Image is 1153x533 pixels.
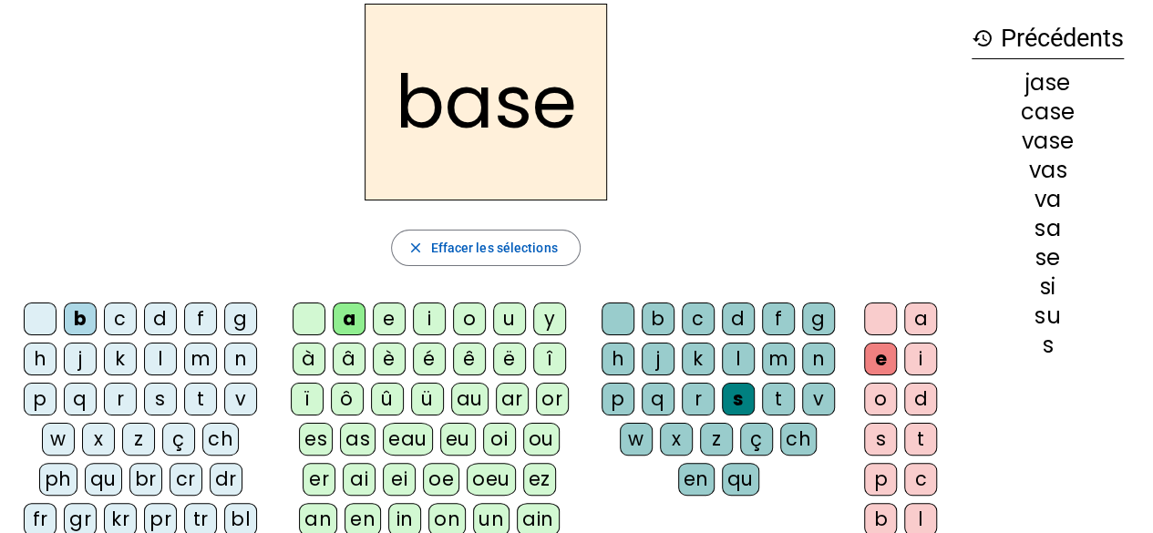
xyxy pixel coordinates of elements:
mat-icon: history [972,27,993,49]
div: a [333,302,365,335]
div: sa [972,218,1124,240]
div: eau [383,423,433,456]
div: cr [170,463,202,496]
div: eu [440,423,476,456]
div: i [904,343,937,375]
div: t [904,423,937,456]
div: u [493,302,526,335]
div: x [660,423,693,456]
div: p [24,383,57,415]
div: en [678,463,715,496]
div: vase [972,130,1124,152]
div: c [104,302,137,335]
div: g [224,302,257,335]
div: m [184,343,217,375]
div: î [533,343,566,375]
div: g [802,302,835,335]
div: s [144,383,177,415]
div: jase [972,72,1124,94]
div: n [224,343,257,375]
div: q [64,383,97,415]
div: à [293,343,325,375]
div: ei [383,463,416,496]
div: ch [780,423,817,456]
div: é [413,343,446,375]
div: f [184,302,217,335]
div: ez [523,463,556,496]
div: oeu [467,463,516,496]
div: d [904,383,937,415]
div: qu [85,463,122,496]
div: d [144,302,177,335]
div: ï [291,383,324,415]
div: e [864,343,897,375]
div: m [762,343,795,375]
div: h [602,343,634,375]
div: l [722,343,755,375]
div: k [682,343,715,375]
div: v [802,383,835,415]
div: dr [210,463,242,496]
div: p [602,383,634,415]
div: v [224,383,257,415]
div: l [144,343,177,375]
div: ë [493,343,526,375]
div: j [642,343,674,375]
div: e [373,302,406,335]
div: au [451,383,489,415]
div: y [533,302,566,335]
div: qu [722,463,759,496]
div: i [413,302,446,335]
div: b [64,302,97,335]
div: ai [343,463,376,496]
div: oi [483,423,516,456]
h2: base [365,4,607,200]
div: x [82,423,115,456]
div: f [762,302,795,335]
div: ph [39,463,77,496]
div: a [904,302,937,335]
div: o [864,383,897,415]
div: w [42,423,75,456]
div: ch [202,423,239,456]
div: t [184,383,217,415]
span: Effacer les sélections [430,237,557,259]
div: br [129,463,162,496]
div: ou [523,423,560,456]
div: è [373,343,406,375]
div: ç [162,423,195,456]
div: û [371,383,404,415]
div: z [122,423,155,456]
div: q [642,383,674,415]
div: b [642,302,674,335]
div: d [722,302,755,335]
div: ç [740,423,773,456]
div: ar [496,383,529,415]
div: s [722,383,755,415]
div: h [24,343,57,375]
div: oe [423,463,459,496]
div: t [762,383,795,415]
div: s [972,334,1124,356]
div: r [682,383,715,415]
div: se [972,247,1124,269]
div: ô [331,383,364,415]
div: ü [411,383,444,415]
div: or [536,383,569,415]
div: va [972,189,1124,210]
div: si [972,276,1124,298]
div: j [64,343,97,375]
div: as [340,423,376,456]
div: c [682,302,715,335]
div: w [620,423,653,456]
div: p [864,463,897,496]
div: c [904,463,937,496]
div: k [104,343,137,375]
mat-icon: close [407,240,423,256]
h3: Précédents [972,18,1124,59]
div: case [972,101,1124,123]
div: s [864,423,897,456]
div: r [104,383,137,415]
div: er [303,463,335,496]
div: ê [453,343,486,375]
